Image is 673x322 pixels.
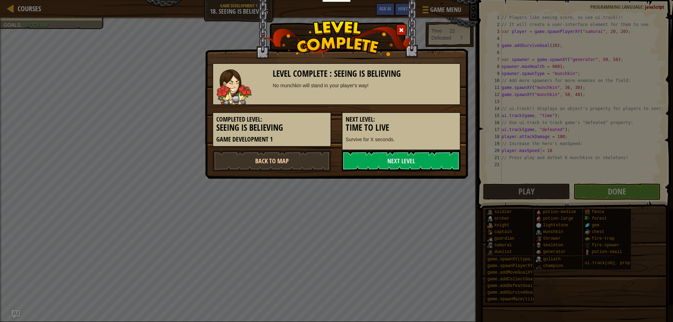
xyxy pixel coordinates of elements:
h5: Next Level: [346,116,457,123]
a: Next Level [342,150,461,171]
div: No munchkin will stand in your player's way! [273,82,457,89]
p: Survive for X seconds. [346,136,457,143]
h5: Game Development 1 [216,136,327,143]
h5: Completed Level: [216,116,327,123]
h3: Time To Live [346,123,457,132]
a: Back to Map [212,150,331,171]
img: level_complete.png [261,21,412,56]
img: guardian.png [217,69,252,104]
h3: Level Complete : Seeing is Believing [273,69,457,78]
h3: Seeing is Believing [216,123,327,132]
